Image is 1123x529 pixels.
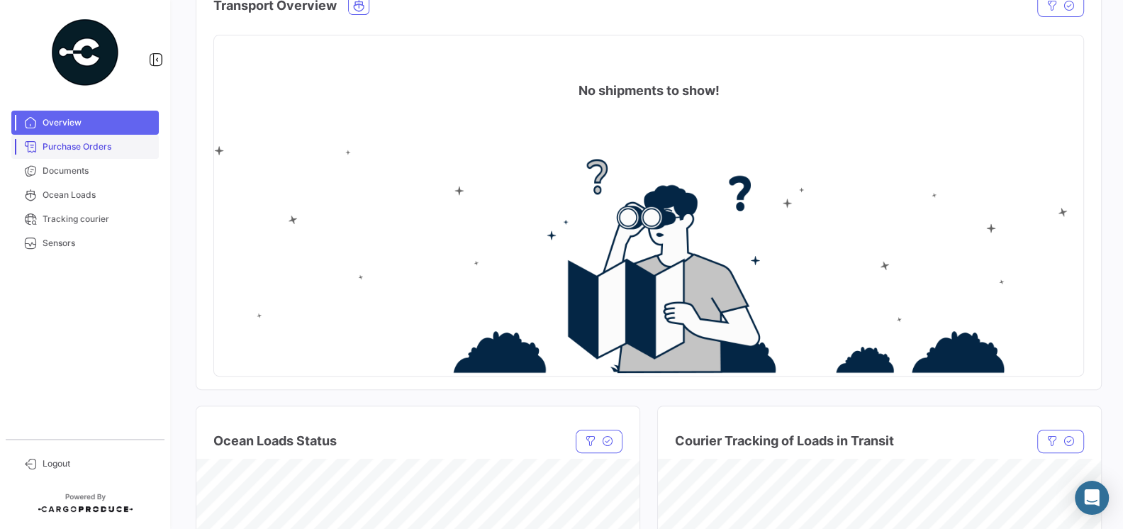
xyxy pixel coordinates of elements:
span: Overview [43,116,153,129]
a: Overview [11,111,159,135]
span: Tracking courier [43,213,153,225]
a: Tracking courier [11,207,159,231]
h4: Courier Tracking of Loads in Transit [675,431,894,451]
div: Abrir Intercom Messenger [1075,481,1109,515]
img: powered-by.png [50,17,121,88]
a: Purchase Orders [11,135,159,159]
span: Sensors [43,237,153,250]
h4: Ocean Loads Status [213,431,337,451]
span: Logout [43,457,153,470]
a: Documents [11,159,159,183]
h4: No shipments to show! [579,81,720,101]
span: Purchase Orders [43,140,153,153]
span: Documents [43,165,153,177]
a: Ocean Loads [11,183,159,207]
span: Ocean Loads [43,189,153,201]
a: Sensors [11,231,159,255]
img: no-info.png [214,146,1083,374]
